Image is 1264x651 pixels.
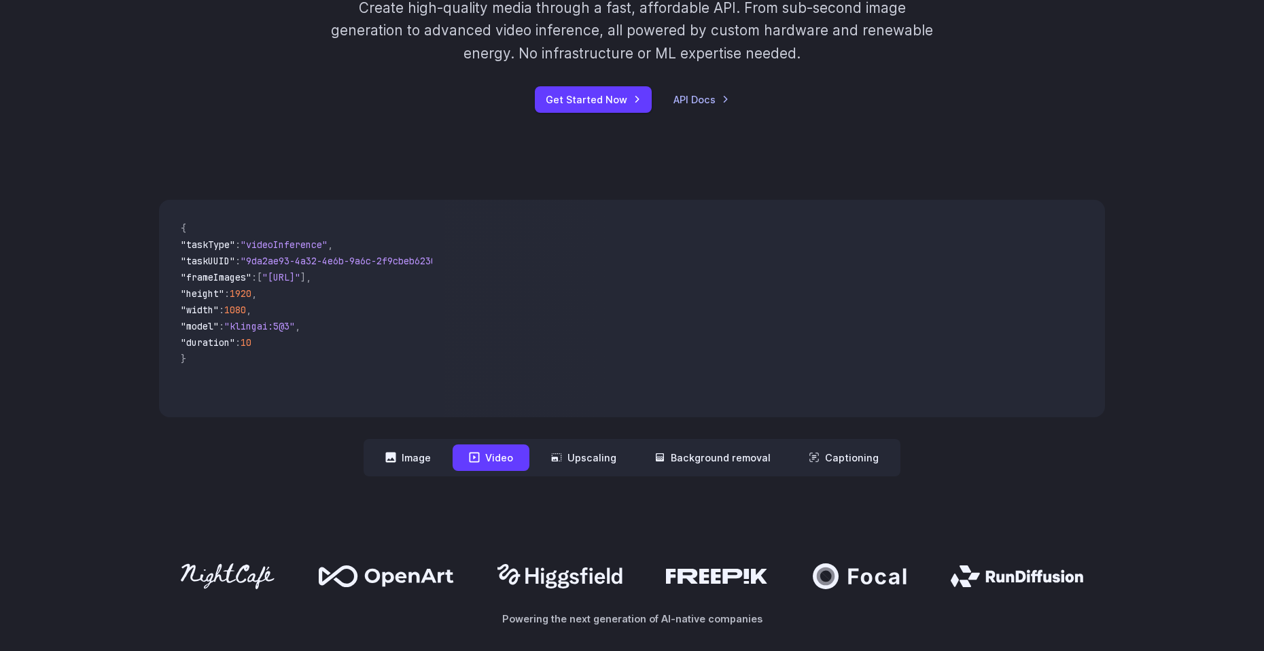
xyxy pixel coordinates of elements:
span: 10 [241,336,251,349]
span: , [251,287,257,300]
span: "taskUUID" [181,255,235,267]
span: [ [257,271,262,283]
span: : [219,320,224,332]
button: Upscaling [535,444,633,471]
span: "width" [181,304,219,316]
span: , [246,304,251,316]
span: : [251,271,257,283]
span: 1080 [224,304,246,316]
span: "videoInference" [241,239,328,251]
span: "klingai:5@3" [224,320,295,332]
a: API Docs [673,92,729,107]
span: , [328,239,333,251]
a: Get Started Now [535,86,652,113]
span: "9da2ae93-4a32-4e6b-9a6c-2f9cbeb62301" [241,255,447,267]
button: Video [453,444,529,471]
span: : [235,255,241,267]
span: } [181,353,186,365]
span: 1920 [230,287,251,300]
span: { [181,222,186,234]
span: : [224,287,230,300]
span: ] [300,271,306,283]
button: Image [369,444,447,471]
span: , [295,320,300,332]
p: Powering the next generation of AI-native companies [159,611,1105,627]
span: , [306,271,311,283]
span: "[URL]" [262,271,300,283]
span: : [235,336,241,349]
span: : [235,239,241,251]
button: Background removal [638,444,787,471]
span: "model" [181,320,219,332]
span: : [219,304,224,316]
span: "taskType" [181,239,235,251]
span: "duration" [181,336,235,349]
span: "height" [181,287,224,300]
button: Captioning [792,444,895,471]
span: "frameImages" [181,271,251,283]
